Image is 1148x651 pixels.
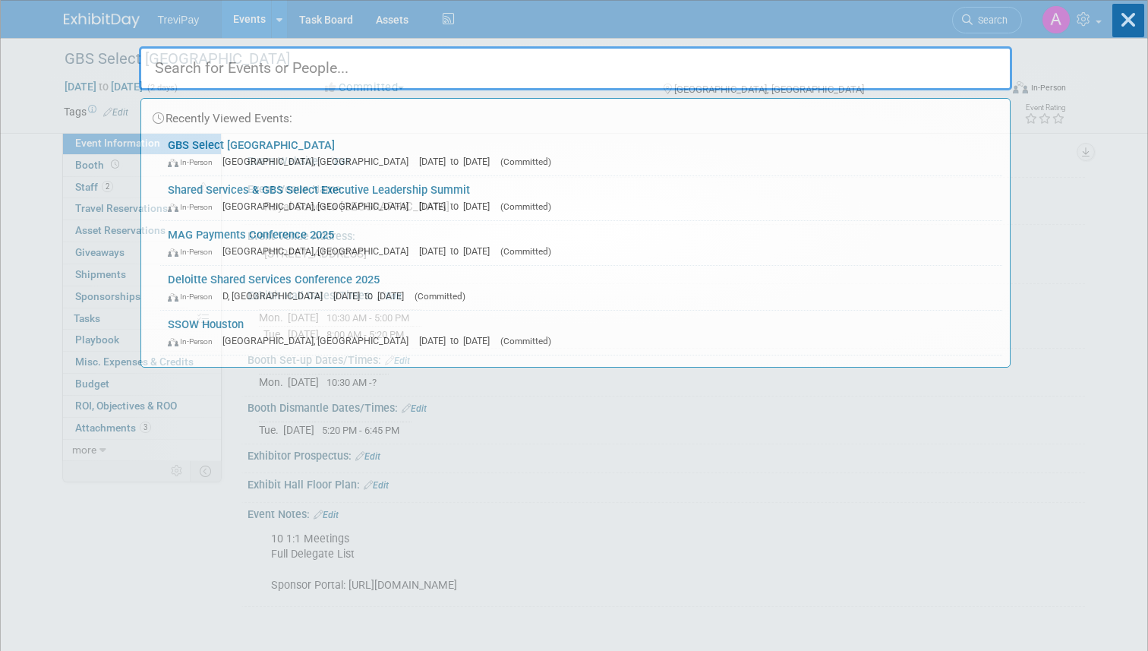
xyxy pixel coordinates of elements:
[168,337,219,346] span: In-Person
[168,247,219,257] span: In-Person
[168,292,219,302] span: In-Person
[415,291,465,302] span: (Committed)
[160,311,1002,355] a: SSOW Houston In-Person [GEOGRAPHIC_DATA], [GEOGRAPHIC_DATA] [DATE] to [DATE] (Committed)
[419,335,497,346] span: [DATE] to [DATE]
[500,246,551,257] span: (Committed)
[139,46,1012,90] input: Search for Events or People...
[222,290,330,302] span: D, [GEOGRAPHIC_DATA]
[500,336,551,346] span: (Committed)
[419,245,497,257] span: [DATE] to [DATE]
[222,156,416,167] span: [GEOGRAPHIC_DATA], [GEOGRAPHIC_DATA]
[222,201,416,212] span: [GEOGRAPHIC_DATA], [GEOGRAPHIC_DATA]
[419,156,497,167] span: [DATE] to [DATE]
[222,335,416,346] span: [GEOGRAPHIC_DATA], [GEOGRAPHIC_DATA]
[419,201,497,212] span: [DATE] to [DATE]
[168,202,219,212] span: In-Person
[500,156,551,167] span: (Committed)
[160,131,1002,175] a: GBS Select [GEOGRAPHIC_DATA] In-Person [GEOGRAPHIC_DATA], [GEOGRAPHIC_DATA] [DATE] to [DATE] (Com...
[160,221,1002,265] a: MAG Payments Conference 2025 In-Person [GEOGRAPHIC_DATA], [GEOGRAPHIC_DATA] [DATE] to [DATE] (Com...
[500,201,551,212] span: (Committed)
[149,99,1002,131] div: Recently Viewed Events:
[168,157,219,167] span: In-Person
[160,266,1002,310] a: Deloitte Shared Services Conference 2025 In-Person D, [GEOGRAPHIC_DATA] [DATE] to [DATE] (Committed)
[333,290,412,302] span: [DATE] to [DATE]
[160,176,1002,220] a: Shared Services & GBS Select Executive Leadership Summit In-Person [GEOGRAPHIC_DATA], [GEOGRAPHIC...
[222,245,416,257] span: [GEOGRAPHIC_DATA], [GEOGRAPHIC_DATA]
